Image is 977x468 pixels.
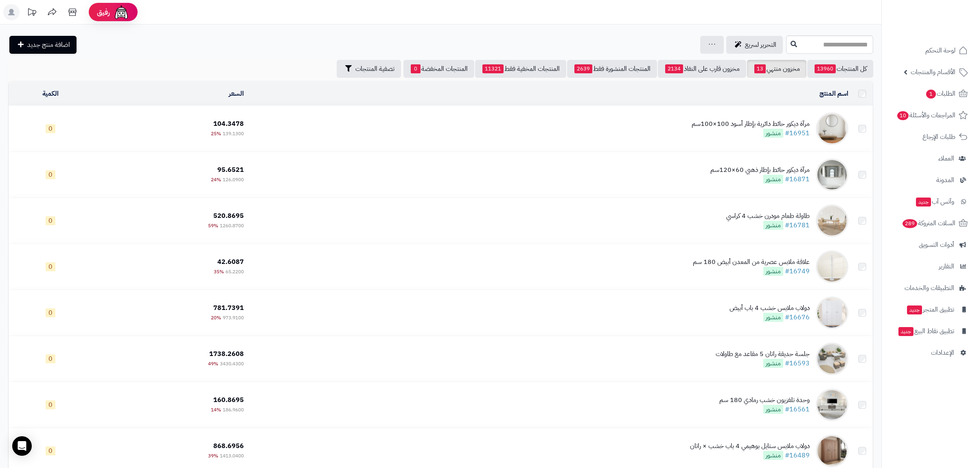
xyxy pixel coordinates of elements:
a: المنتجات المخفية فقط11321 [475,60,566,78]
span: تطبيق المتجر [906,304,954,315]
span: 0 [46,400,55,409]
span: 11321 [482,64,504,73]
a: مخزون منتهي13 [747,60,806,78]
a: المنتجات المنشورة فقط2639 [567,60,657,78]
a: وآتس آبجديد [887,192,972,211]
a: تطبيق المتجرجديد [887,300,972,319]
a: السلات المتروكة289 [887,213,972,233]
span: الإعدادات [931,347,954,358]
img: دولاب ملابس خشب 4 باب أبيض [816,297,848,329]
span: 160.8695 [213,395,244,405]
span: 1738.2608 [209,349,244,359]
span: الأقسام والمنتجات [911,66,955,78]
span: منشور [763,221,783,230]
span: جديد [898,327,913,336]
div: علاقة ملابس عصرية من المعدن أبيض 180 سم [693,257,810,267]
span: 104.3478 [213,119,244,129]
span: 0 [46,446,55,455]
span: 781.7391 [213,303,244,313]
a: الطلبات1 [887,84,972,103]
span: 13 [754,64,766,73]
a: أدوات التسويق [887,235,972,255]
div: وحدة تلفزيون خشب رمادي 180 سم [719,395,810,405]
div: طاولة طعام مودرن خشب 4 كراسي [726,211,810,221]
span: منشور [763,129,783,138]
span: 2134 [665,64,683,73]
span: المراجعات والأسئلة [896,110,955,121]
span: منشور [763,313,783,322]
span: 35% [214,268,224,275]
span: الطلبات [925,88,955,99]
span: 973.9100 [223,314,244,321]
a: العملاء [887,149,972,168]
span: 289 [903,219,917,228]
span: 59% [208,222,218,229]
span: 10 [897,111,909,120]
span: 42.6087 [217,257,244,267]
a: تحديثات المنصة [22,4,42,22]
span: لوحة التحكم [925,45,955,56]
span: منشور [763,267,783,276]
span: 65.2200 [226,268,244,275]
a: #16561 [785,404,810,414]
span: رفيق [97,7,110,17]
a: المدونة [887,170,972,190]
a: #16951 [785,128,810,138]
span: 0 [411,64,421,73]
div: دولاب ملابس ستايل بوهيمي 4 باب خشب × راتان [690,442,810,451]
div: جلسة حديقة راتان 5 مقاعد مع طاولات [716,349,810,359]
span: منشور [763,451,783,460]
span: 2639 [574,64,592,73]
a: اسم المنتج [819,89,848,99]
span: التطبيقات والخدمات [905,282,954,294]
span: 24% [211,176,221,183]
span: 126.0900 [223,176,244,183]
div: Open Intercom Messenger [12,436,32,456]
span: وآتس آب [915,196,954,207]
div: مرآة ديكور حائط دائرية بإطار أسود 100×100سم [692,119,810,129]
a: كل المنتجات13960 [807,60,873,78]
span: جديد [907,305,922,314]
span: المدونة [936,174,954,186]
span: طلبات الإرجاع [922,131,955,143]
a: #16871 [785,174,810,184]
span: 3430.4300 [220,360,244,367]
span: منشور [763,359,783,368]
a: السعر [229,89,244,99]
img: ai-face.png [113,4,129,20]
a: التحرير لسريع [726,36,783,54]
span: 20% [211,314,221,321]
a: طلبات الإرجاع [887,127,972,147]
span: تصفية المنتجات [355,64,394,74]
span: 1413.0400 [220,452,244,459]
a: الإعدادات [887,343,972,363]
span: التقارير [939,261,954,272]
a: اضافة منتج جديد [9,36,77,54]
img: علاقة ملابس عصرية من المعدن أبيض 180 سم [816,250,848,283]
img: وحدة تلفزيون خشب رمادي 180 سم [816,389,848,421]
a: الكمية [42,89,59,99]
span: 0 [46,262,55,271]
a: #16676 [785,312,810,322]
span: 186.9600 [223,406,244,413]
button: تصفية المنتجات [337,60,401,78]
img: مرآة ديكور حائط دائرية بإطار أسود 100×100سم [816,112,848,145]
img: جلسة حديقة راتان 5 مقاعد مع طاولات [816,343,848,375]
span: 13960 [815,64,836,73]
img: مرآة ديكور حائط بإطار ذهبي 60×120سم [816,158,848,191]
span: 0 [46,308,55,317]
span: 14% [211,406,221,413]
span: أدوات التسويق [919,239,954,250]
div: دولاب ملابس خشب 4 باب أبيض [729,303,810,313]
span: 95.6521 [217,165,244,175]
span: السلات المتروكة [902,218,955,229]
span: 139.1300 [223,130,244,137]
span: 49% [208,360,218,367]
a: لوحة التحكم [887,41,972,60]
a: التقارير [887,257,972,276]
span: منشور [763,405,783,414]
span: التحرير لسريع [745,40,776,50]
span: 1260.8700 [220,222,244,229]
span: 39% [208,452,218,459]
a: تطبيق نقاط البيعجديد [887,321,972,341]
